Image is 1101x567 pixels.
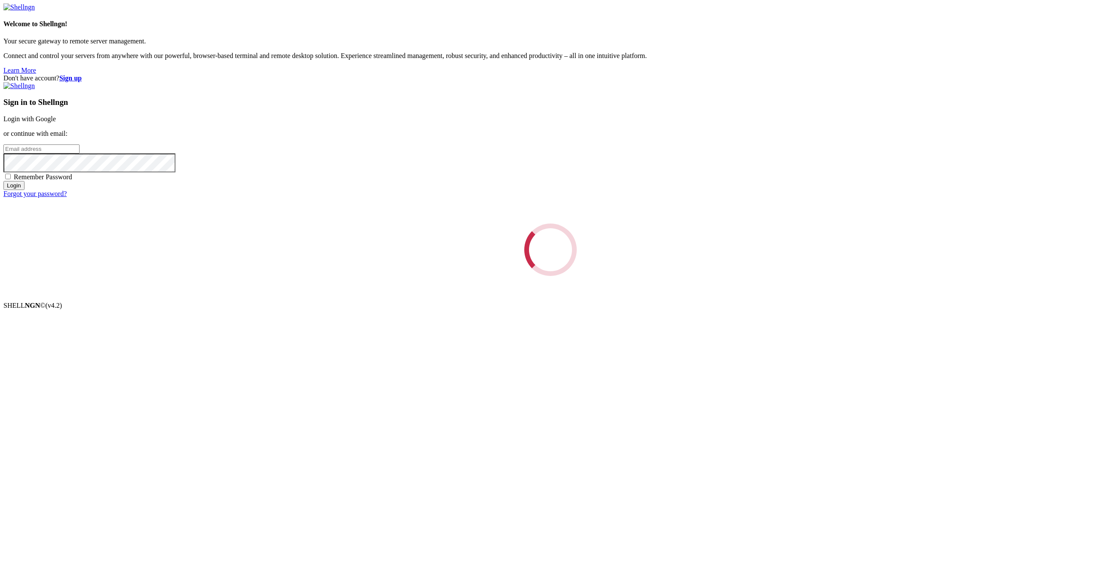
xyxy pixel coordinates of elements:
[3,302,62,309] span: SHELL ©
[59,74,82,82] a: Sign up
[3,52,1098,60] p: Connect and control your servers from anywhere with our powerful, browser-based terminal and remo...
[3,37,1098,45] p: Your secure gateway to remote server management.
[46,302,62,309] span: 4.2.0
[3,67,36,74] a: Learn More
[3,82,35,90] img: Shellngn
[5,174,11,179] input: Remember Password
[25,302,40,309] b: NGN
[3,74,1098,82] div: Don't have account?
[3,144,80,153] input: Email address
[3,3,35,11] img: Shellngn
[3,130,1098,138] p: or continue with email:
[3,190,67,197] a: Forgot your password?
[522,221,579,278] div: Loading...
[14,173,72,181] span: Remember Password
[3,181,25,190] input: Login
[3,115,56,123] a: Login with Google
[3,20,1098,28] h4: Welcome to Shellngn!
[3,98,1098,107] h3: Sign in to Shellngn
